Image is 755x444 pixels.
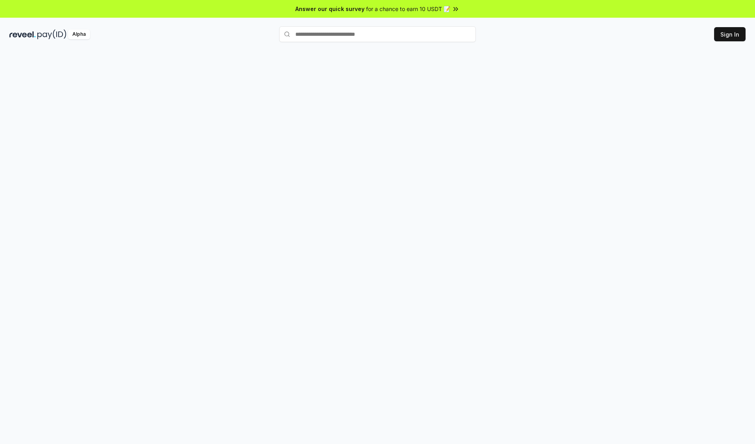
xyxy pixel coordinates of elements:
span: Answer our quick survey [295,5,365,13]
div: Alpha [68,29,90,39]
img: pay_id [37,29,66,39]
span: for a chance to earn 10 USDT 📝 [366,5,450,13]
button: Sign In [714,27,746,41]
img: reveel_dark [9,29,36,39]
